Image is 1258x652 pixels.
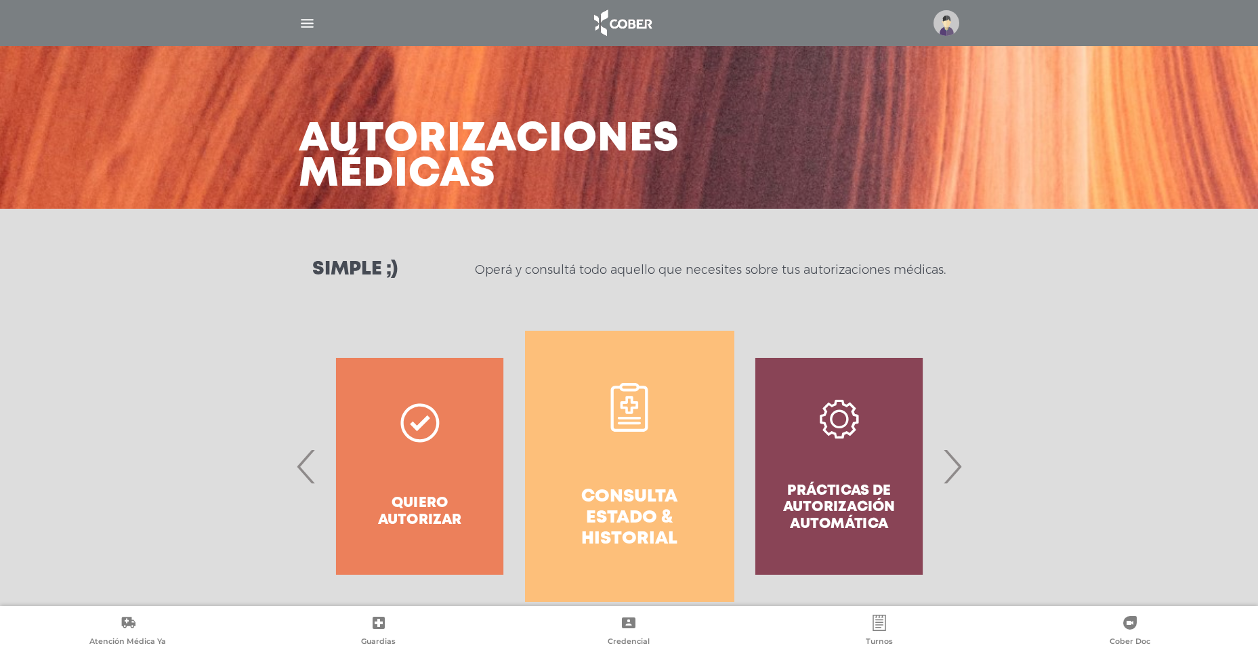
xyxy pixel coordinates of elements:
[587,7,658,39] img: logo_cober_home-white.png
[312,260,398,279] h3: Simple ;)
[475,262,946,278] p: Operá y consultá todo aquello que necesites sobre tus autorizaciones médicas.
[293,430,320,503] span: Previous
[1110,636,1150,649] span: Cober Doc
[253,615,504,649] a: Guardias
[866,636,893,649] span: Turnos
[525,331,734,602] a: Consulta estado & historial
[549,487,710,550] h4: Consulta estado & historial
[3,615,253,649] a: Atención Médica Ya
[299,15,316,32] img: Cober_menu-lines-white.svg
[299,122,679,192] h3: Autorizaciones médicas
[89,636,166,649] span: Atención Médica Ya
[1005,615,1255,649] a: Cober Doc
[608,636,650,649] span: Credencial
[504,615,755,649] a: Credencial
[361,636,396,649] span: Guardias
[939,430,965,503] span: Next
[754,615,1005,649] a: Turnos
[934,10,959,36] img: profile-placeholder.svg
